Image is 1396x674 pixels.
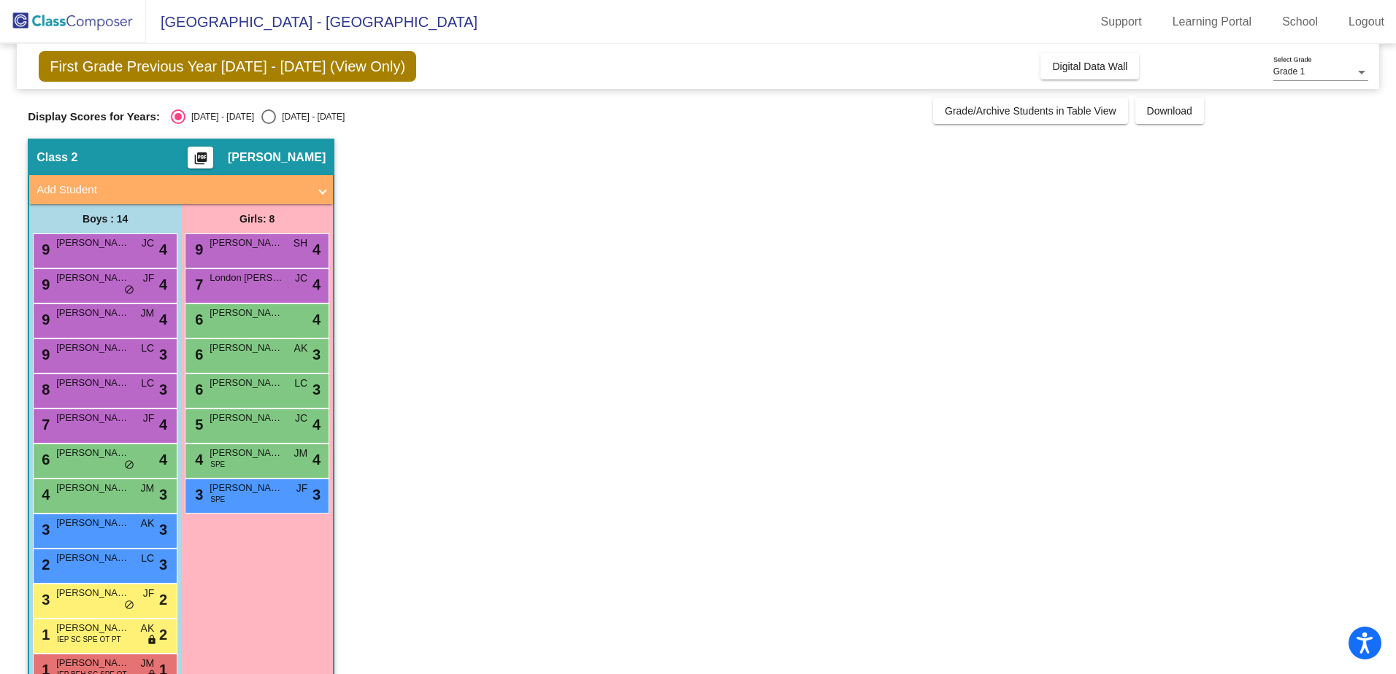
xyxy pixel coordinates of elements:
span: Display Scores for Years: [28,110,160,123]
span: Grade 1 [1273,66,1305,77]
a: Logout [1337,10,1396,34]
span: 2 [159,589,167,611]
span: [PERSON_NAME] [56,516,129,530]
span: [PERSON_NAME] [56,586,129,600]
span: 3 [159,519,167,541]
button: Download [1135,98,1204,124]
div: Girls: 8 [181,204,333,233]
span: 5 [191,417,203,433]
span: JF [143,271,155,286]
span: JF [296,481,308,496]
span: LC [294,376,307,391]
a: Learning Portal [1161,10,1264,34]
span: 7 [38,417,50,433]
span: 6 [191,346,203,363]
span: 3 [38,592,50,608]
span: 4 [312,449,321,470]
span: SPE [210,459,225,470]
span: 9 [38,241,50,257]
span: 8 [38,381,50,398]
span: [PERSON_NAME] [210,306,283,320]
a: Support [1089,10,1154,34]
span: 4 [159,274,167,295]
span: London [PERSON_NAME] [210,271,283,285]
span: 3 [159,554,167,576]
mat-panel-title: Add Student [37,182,308,198]
span: 4 [312,239,321,260]
span: 1 [38,627,50,643]
span: 3 [312,484,321,505]
span: 6 [191,311,203,328]
span: Digital Data Wall [1052,61,1127,72]
span: 3 [38,522,50,538]
span: [PERSON_NAME] [210,446,283,460]
span: AK [141,621,155,636]
span: [PERSON_NAME] [56,411,129,425]
span: [PERSON_NAME] [210,411,283,425]
span: 3 [159,484,167,505]
span: 4 [159,309,167,330]
span: 9 [38,346,50,363]
span: 2 [159,624,167,646]
span: [PERSON_NAME] [210,481,283,495]
span: [PERSON_NAME] [56,446,129,460]
span: 3 [312,344,321,365]
span: [PERSON_NAME] [56,306,129,320]
span: Download [1147,105,1192,117]
span: 3 [312,379,321,400]
span: JF [143,411,155,426]
span: [GEOGRAPHIC_DATA] - [GEOGRAPHIC_DATA] [146,10,478,34]
span: SPE [210,494,225,505]
span: 9 [38,311,50,328]
span: 2 [38,557,50,573]
span: [PERSON_NAME] [228,150,326,165]
span: [PERSON_NAME] [210,341,283,355]
span: [PERSON_NAME] [56,271,129,285]
span: 3 [159,379,167,400]
span: [PERSON_NAME] [56,656,129,670]
span: JM [141,481,155,496]
span: 9 [191,241,203,257]
span: 4 [312,309,321,330]
span: JM [141,656,155,671]
span: 4 [159,239,167,260]
mat-radio-group: Select an option [171,109,345,124]
span: [PERSON_NAME] [56,376,129,390]
span: 9 [38,276,50,293]
span: do_not_disturb_alt [124,284,134,296]
span: JC [295,411,307,426]
a: School [1270,10,1330,34]
div: [DATE] - [DATE] [185,110,254,123]
span: SH [294,236,307,251]
span: 3 [191,487,203,503]
span: AK [141,516,155,531]
span: 4 [159,414,167,435]
span: JC [295,271,307,286]
span: 4 [38,487,50,503]
span: Class 2 [37,150,77,165]
span: 6 [38,452,50,468]
span: Grade/Archive Students in Table View [945,105,1116,117]
span: First Grade Previous Year [DATE] - [DATE] (View Only) [39,51,416,82]
span: IEP SC SPE OT PT [57,634,120,645]
div: Boys : 14 [29,204,181,233]
span: 4 [312,414,321,435]
span: [PERSON_NAME] [210,376,283,390]
span: [PERSON_NAME] [56,551,129,565]
span: AK [294,341,308,356]
button: Grade/Archive Students in Table View [933,98,1128,124]
span: 4 [312,274,321,295]
span: JM [294,446,308,461]
span: JC [142,236,154,251]
span: do_not_disturb_alt [124,460,134,471]
span: [PERSON_NAME] [56,481,129,495]
span: 4 [191,452,203,468]
span: 6 [191,381,203,398]
span: do_not_disturb_alt [124,600,134,611]
mat-icon: picture_as_pdf [192,151,210,171]
span: [PERSON_NAME] [56,236,129,250]
span: LC [141,341,154,356]
span: [PERSON_NAME] [56,621,129,635]
span: LC [141,376,154,391]
span: lock [147,635,157,646]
